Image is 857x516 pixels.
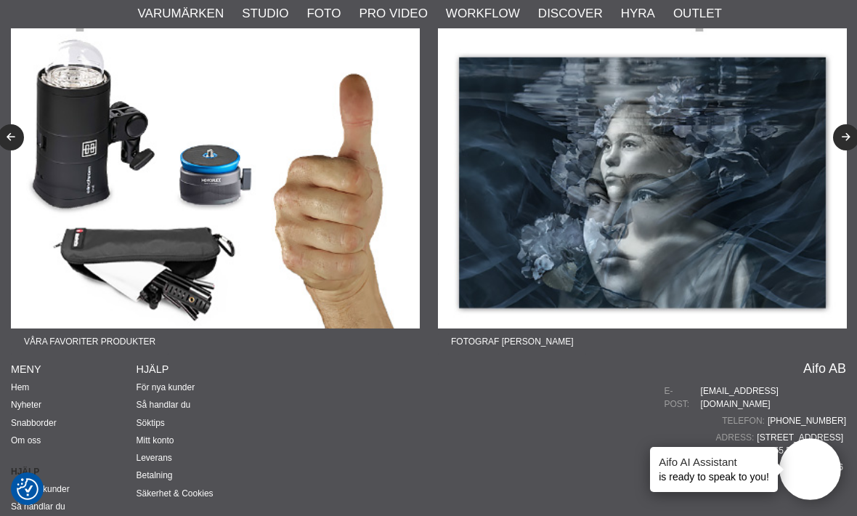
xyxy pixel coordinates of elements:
a: Snabborder [11,418,57,428]
a: Varumärken [138,4,224,23]
a: Leverans [137,453,172,463]
a: Säkerhet & Cookies [137,488,214,499]
h4: Hjälp [137,362,262,376]
a: Aifo AB [803,362,846,375]
a: För nya kunder [137,382,195,392]
span: [STREET_ADDRESS] 168 65 Bromma [757,431,846,457]
a: Studio [242,4,288,23]
a: Nyheter [11,400,41,410]
img: Revisit consent button [17,478,38,500]
a: [PHONE_NUMBER] [768,414,846,427]
button: Samtyckesinställningar [17,476,38,502]
div: is ready to speak to you! [650,447,778,492]
span: Våra favoriter produkter [11,328,168,355]
h4: Aifo AI Assistant [659,454,769,469]
a: Så handlar du [137,400,191,410]
a: Hyra [621,4,655,23]
a: Discover [538,4,603,23]
a: Om oss [11,435,41,446]
a: Pro Video [359,4,427,23]
a: Hem [11,382,29,392]
span: Telefon: [722,414,768,427]
a: Workflow [446,4,520,23]
strong: Hjälp [11,465,137,478]
a: Outlet [673,4,722,23]
h4: Meny [11,362,137,376]
span: E-post: [665,384,701,411]
span: Fotograf [PERSON_NAME] [438,328,586,355]
a: [EMAIL_ADDRESS][DOMAIN_NAME] [701,384,846,411]
a: Söktips [137,418,165,428]
a: Så handlar du [11,501,65,512]
a: Betalning [137,470,173,480]
a: Mitt konto [137,435,174,446]
span: Adress: [716,431,758,444]
a: Foto [306,4,341,23]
